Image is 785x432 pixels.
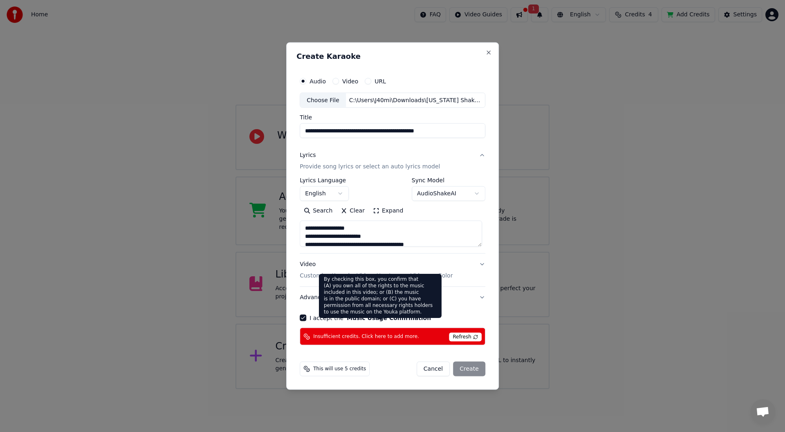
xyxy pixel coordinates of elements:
[313,333,419,340] span: Insufficient credits. Click here to add more.
[300,254,485,287] button: VideoCustomize Karaoke Video: Use Image, Video, or Color
[300,260,453,280] div: Video
[449,333,481,342] span: Refresh
[342,78,358,84] label: Video
[300,114,485,120] label: Title
[300,177,349,183] label: Lyrics Language
[336,204,369,217] button: Clear
[300,177,485,253] div: LyricsProvide song lyrics or select an auto lyrics model
[296,52,489,60] h2: Create Karaoke
[346,96,485,104] div: C:\Users\J40mi\Downloads\[US_STATE] Shakes - Gimme All Your Love (Official Audio).mp3
[310,315,431,321] label: I accept the
[310,78,326,84] label: Audio
[375,78,386,84] label: URL
[300,287,485,308] button: Advanced
[319,274,442,318] div: By checking this box, you confirm that (A) you own all of the rights to the music included in thi...
[300,145,485,177] button: LyricsProvide song lyrics or select an auto lyrics model
[300,272,453,280] p: Customize Karaoke Video: Use Image, Video, or Color
[412,177,485,183] label: Sync Model
[300,204,336,217] button: Search
[369,204,407,217] button: Expand
[300,151,316,159] div: Lyrics
[300,93,346,107] div: Choose File
[313,366,366,372] span: This will use 5 credits
[417,362,450,376] button: Cancel
[300,163,440,171] p: Provide song lyrics or select an auto lyrics model
[347,315,431,321] button: I accept the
